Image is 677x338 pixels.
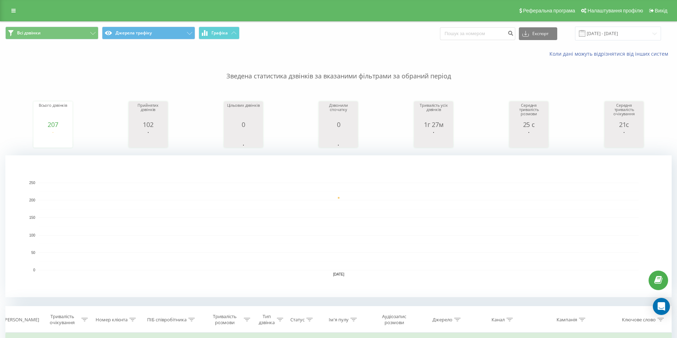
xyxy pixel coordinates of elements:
button: Джерела трафіку [102,27,195,39]
font: Налаштування профілю [587,8,643,13]
font: Всі дзвінки [17,30,41,36]
text: [DATE] [333,272,344,276]
svg: Діаграма. [321,128,356,149]
a: Коли дані можуть відрізнятися від інших систем [549,50,672,57]
div: Відкрити Intercom Messenger [653,298,670,315]
font: 207 [48,120,58,129]
svg: Діаграма. [5,155,672,297]
svg: Діаграма. [226,128,261,149]
font: [PERSON_NAME] [3,316,39,323]
text: 250 [29,181,35,185]
text: 50 [31,251,36,255]
font: Ім'я пулу [329,316,349,323]
font: Статус [290,316,305,323]
input: Пошук за номером [440,27,515,40]
font: ПІБ співробітника [147,316,187,323]
font: Зведена статистика дзвінків за вказаними фільтрами за обраний період [226,72,451,80]
svg: Діаграма. [416,128,451,149]
font: Середня тривалість очікування [613,102,635,116]
font: Графіка [211,30,228,36]
font: Експорт [532,31,549,37]
font: 102 [143,120,153,129]
svg: Діаграма. [511,128,547,149]
font: Аудіозапис розмови [382,313,406,326]
font: Джерело [432,316,452,323]
svg: Діаграма. [35,128,71,149]
svg: Діаграма. [130,128,166,149]
font: 0 [337,120,340,129]
button: Всі дзвінки [5,27,98,39]
font: 21с [619,120,629,129]
text: 0 [33,268,35,272]
button: Графіка [199,27,240,39]
font: Цільових дзвінків [227,102,260,108]
font: Тривалість усіх дзвінків [420,102,447,112]
text: 200 [29,198,35,202]
font: Всього дзвінків [39,102,67,108]
font: Номер клієнта [96,316,128,323]
font: Середня тривалість розмови [519,102,539,116]
font: Реферальна програма [523,8,575,13]
font: Тип дзвінка [259,313,275,326]
font: Прийнятих дзвінків [138,102,158,112]
font: 1г 27м [424,120,444,129]
font: Коли дані можуть відрізнятися від інших систем [549,50,668,57]
text: 100 [29,233,35,237]
button: Експорт [519,27,557,40]
text: 150 [29,216,35,220]
font: Джерела трафіку [115,30,152,36]
svg: Діаграма. [606,128,642,149]
font: 0 [242,120,245,129]
font: Ключове слово [622,316,656,323]
font: Кампанія [557,316,577,323]
font: Тривалість розмови [213,313,237,326]
font: Тривалість очікування [50,313,75,326]
font: 25 с [523,120,535,129]
font: Вихід [655,8,667,13]
font: Канал [491,316,505,323]
font: Дзвонили спочатку [329,102,348,112]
